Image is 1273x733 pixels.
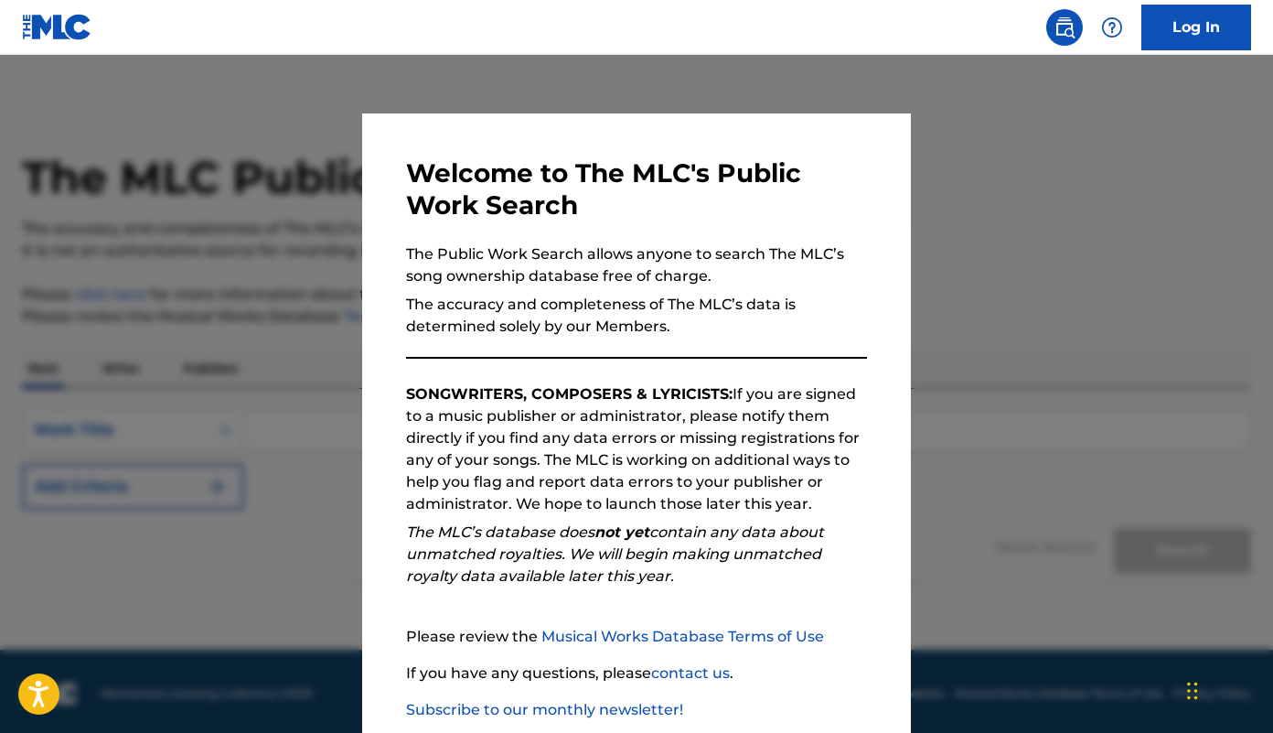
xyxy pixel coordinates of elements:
img: MLC Logo [22,14,92,40]
a: contact us [651,664,730,682]
a: Log In [1141,5,1251,50]
a: Musical Works Database Terms of Use [541,628,824,645]
h3: Welcome to The MLC's Public Work Search [406,157,867,221]
iframe: Chat Widget [1182,645,1273,733]
a: Subscribe to our monthly newsletter! [406,701,683,718]
div: Help [1094,9,1130,46]
p: The accuracy and completeness of The MLC’s data is determined solely by our Members. [406,294,867,338]
a: Public Search [1046,9,1083,46]
img: search [1054,16,1075,38]
strong: not yet [594,523,649,541]
p: Please review the [406,626,867,648]
div: Drag [1187,663,1198,718]
img: help [1101,16,1123,38]
strong: SONGWRITERS, COMPOSERS & LYRICISTS: [406,385,733,403]
p: If you are signed to a music publisher or administrator, please notify them directly if you find ... [406,383,867,515]
p: The Public Work Search allows anyone to search The MLC’s song ownership database free of charge. [406,243,867,287]
p: If you have any questions, please . [406,663,867,684]
em: The MLC’s database does contain any data about unmatched royalties. We will begin making unmatche... [406,523,824,585]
